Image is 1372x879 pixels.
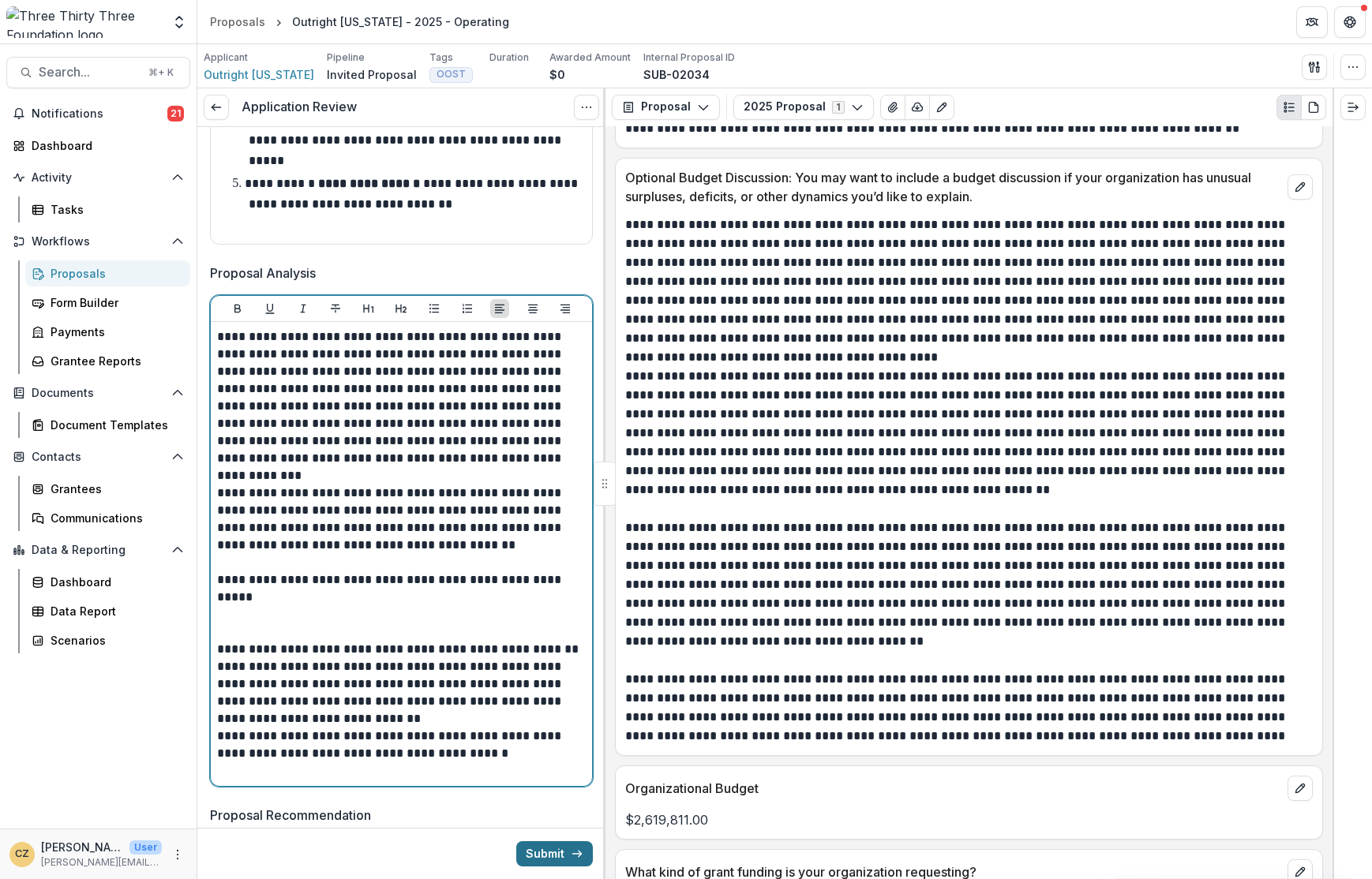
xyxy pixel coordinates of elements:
button: Plaintext view [1276,95,1302,120]
div: Document Templates [51,417,178,433]
p: Organizational Budget [625,779,1281,798]
div: Proposals [210,13,265,30]
div: Proposals [51,265,178,282]
p: User [129,840,162,855]
a: Document Templates [25,412,190,438]
button: Open Documents [6,380,190,406]
div: Data Report [51,603,178,619]
div: Form Builder [51,294,178,311]
span: Search... [39,65,139,80]
div: Outright [US_STATE] - 2025 - Operating [292,13,509,30]
a: Payments [25,319,190,345]
img: Three Thirty Three Foundation logo [6,6,162,38]
button: Edit as form [929,95,954,120]
a: Proposals [25,260,190,286]
span: Data & Reporting [32,544,165,557]
button: Open Data & Reporting [6,537,190,563]
p: Duration [489,50,529,65]
div: Tasks [51,201,178,218]
button: Align Center [523,299,542,318]
span: Notifications [32,107,167,121]
p: SUB-02034 [643,66,710,83]
button: Proposal [612,95,720,120]
div: Christine Zachai [15,849,29,859]
p: Awarded Amount [549,50,631,65]
p: $2,619,811.00 [625,810,1313,829]
button: Partners [1296,6,1328,38]
a: Data Report [25,598,190,624]
p: Tags [429,50,453,65]
button: Open Activity [6,165,190,190]
a: Grantees [25,476,190,502]
button: Heading 1 [359,299,378,318]
a: Outright [US_STATE] [204,66,314,83]
span: Documents [32,387,165,400]
a: Dashboard [25,569,190,595]
div: Scenarios [51,632,178,649]
span: Workflows [32,235,165,249]
button: Bold [228,299,247,318]
a: Communications [25,505,190,531]
div: ⌘ + K [145,64,177,81]
button: Open Contacts [6,444,190,469]
button: Submit [516,841,593,866]
button: edit [1288,174,1313,200]
span: 21 [167,106,184,122]
button: Italicize [294,299,313,318]
button: Bullet List [425,299,444,318]
button: Options [574,95,599,120]
p: Invited Proposal [327,66,417,83]
button: Align Left [490,299,509,318]
a: Proposals [204,10,272,33]
div: Dashboard [32,137,178,154]
button: Align Right [556,299,575,318]
p: Optional Budget Discussion: You may want to include a budget discussion if your organization has ... [625,168,1281,206]
button: 2025 Proposal1 [733,95,874,120]
button: Ordered List [458,299,477,318]
h3: Application Review [242,99,357,114]
button: More [168,845,187,864]
button: View Attached Files [880,95,905,120]
button: Strike [326,299,345,318]
div: Communications [51,510,178,526]
button: Notifications21 [6,101,190,126]
p: Proposal Recommendation [210,806,371,825]
p: [PERSON_NAME] [41,839,123,855]
p: Pipeline [327,50,365,65]
span: OOST [437,69,466,80]
p: Internal Proposal ID [643,50,735,65]
span: Activity [32,171,165,185]
a: Dashboard [6,133,190,159]
button: edit [1288,776,1313,801]
div: Grantee Reports [51,353,178,369]
button: Search... [6,57,190,88]
a: Scenarios [25,627,190,653]
div: Payments [51,324,178,340]
button: Get Help [1334,6,1366,38]
a: Grantee Reports [25,348,190,374]
p: Applicant [204,50,248,65]
span: Contacts [32,451,165,464]
a: Tasks [25,196,190,223]
div: Dashboard [51,574,178,590]
button: Heading 2 [392,299,410,318]
button: PDF view [1301,95,1326,120]
div: Grantees [51,481,178,497]
p: $0 [549,66,565,83]
button: Expand right [1340,95,1366,120]
nav: breadcrumb [204,10,515,33]
button: Open Workflows [6,229,190,254]
a: Form Builder [25,290,190,316]
p: Proposal Analysis [210,264,316,282]
button: Open entity switcher [168,6,190,38]
button: Underline [261,299,279,318]
p: [PERSON_NAME][EMAIL_ADDRESS][DOMAIN_NAME] [41,855,162,870]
